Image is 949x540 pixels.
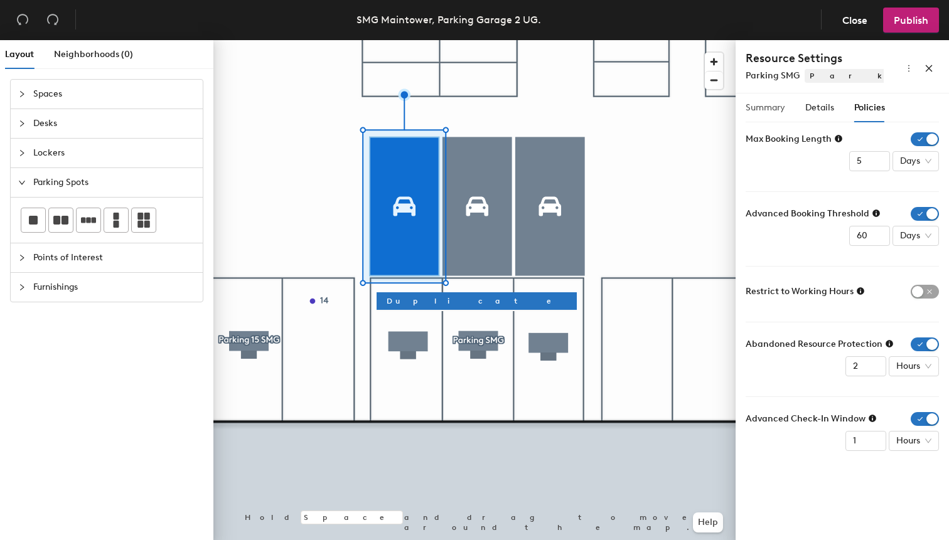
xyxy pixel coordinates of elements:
[896,431,931,450] span: Hours
[10,8,35,33] button: Undo (⌘ + Z)
[746,132,832,146] span: Max Booking Length
[746,285,854,299] span: Restrict to Working Hours
[18,120,26,127] span: collapsed
[33,139,195,167] span: Lockers
[746,102,785,113] span: Summary
[900,152,931,171] span: Days
[746,412,866,426] span: Advanced Check-In Window
[18,179,26,186] span: expanded
[904,64,913,73] span: more
[54,49,133,60] span: Neighborhoods (0)
[805,102,834,113] span: Details
[900,226,931,245] span: Days
[746,207,869,221] span: Advanced Booking Threshold
[896,357,931,376] span: Hours
[18,283,26,291] span: collapsed
[33,109,195,138] span: Desks
[33,243,195,272] span: Points of Interest
[357,12,541,28] div: SMG Maintower, Parking Garage 2 UG.
[18,90,26,98] span: collapsed
[894,14,928,26] span: Publish
[387,295,567,307] span: Duplicate
[18,254,26,262] span: collapsed
[746,337,882,351] span: Abandoned Resource Protection
[746,50,884,66] h4: Resource Settings
[693,512,723,532] button: Help
[40,8,65,33] button: Redo (⌘ + ⇧ + Z)
[377,292,577,310] button: Duplicate
[18,149,26,157] span: collapsed
[33,273,195,302] span: Furnishings
[16,13,29,26] span: undo
[33,80,195,109] span: Spaces
[832,8,878,33] button: Close
[854,102,885,113] span: Policies
[883,8,939,33] button: Publish
[925,64,933,73] span: close
[842,14,867,26] span: Close
[5,49,34,60] span: Layout
[33,168,195,197] span: Parking Spots
[746,70,800,81] span: Parking SMG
